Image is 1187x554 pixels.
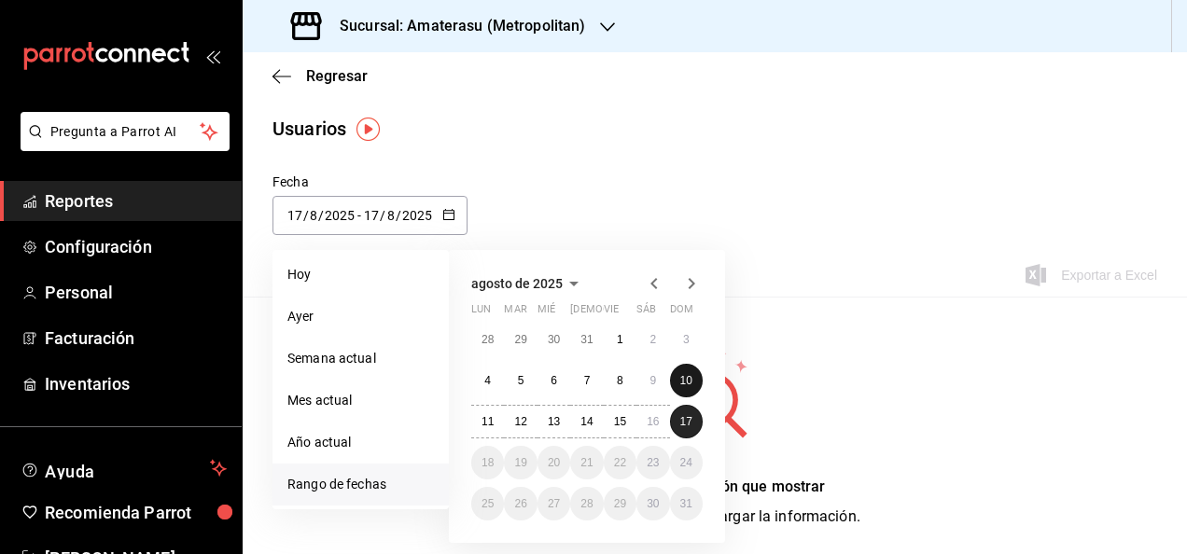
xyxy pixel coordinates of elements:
[514,333,526,346] abbr: 29 de julio de 2025
[617,333,623,346] abbr: 1 de agosto de 2025
[514,415,526,428] abbr: 12 de agosto de 2025
[538,487,570,520] button: 27 de agosto de 2025
[548,497,560,510] abbr: 27 de agosto de 2025
[604,323,636,356] button: 1 de agosto de 2025
[272,173,468,192] div: Fecha
[272,67,368,85] button: Regresar
[504,446,537,479] button: 19 de agosto de 2025
[205,48,220,63] button: open_drawer_menu
[504,323,537,356] button: 29 de julio de 2025
[272,338,449,380] li: Semana actual
[318,208,324,223] span: /
[471,446,504,479] button: 18 de agosto de 2025
[649,374,656,387] abbr: 9 de agosto de 2025
[580,497,593,510] abbr: 28 de agosto de 2025
[647,497,659,510] abbr: 30 de agosto de 2025
[303,208,309,223] span: /
[538,405,570,438] button: 13 de agosto de 2025
[570,446,603,479] button: 21 de agosto de 2025
[471,303,491,323] abbr: lunes
[45,188,227,214] span: Reportes
[482,497,494,510] abbr: 25 de agosto de 2025
[286,208,303,223] input: Day
[647,456,659,469] abbr: 23 de agosto de 2025
[357,208,361,223] span: -
[636,446,669,479] button: 23 de agosto de 2025
[272,296,449,338] li: Ayer
[504,405,537,438] button: 12 de agosto de 2025
[306,67,368,85] span: Regresar
[45,280,227,305] span: Personal
[21,112,230,151] button: Pregunta a Parrot AI
[551,374,557,387] abbr: 6 de agosto de 2025
[670,405,703,438] button: 17 de agosto de 2025
[504,487,537,520] button: 26 de agosto de 2025
[538,303,555,323] abbr: miércoles
[471,276,563,291] span: agosto de 2025
[471,272,585,295] button: agosto de 2025
[401,208,433,223] input: Year
[570,405,603,438] button: 14 de agosto de 2025
[396,208,401,223] span: /
[604,364,636,397] button: 8 de agosto de 2025
[617,374,623,387] abbr: 8 de agosto de 2025
[13,135,230,155] a: Pregunta a Parrot AI
[471,487,504,520] button: 25 de agosto de 2025
[670,364,703,397] button: 10 de agosto de 2025
[45,234,227,259] span: Configuración
[570,323,603,356] button: 31 de julio de 2025
[514,497,526,510] abbr: 26 de agosto de 2025
[580,333,593,346] abbr: 31 de julio de 2025
[50,122,201,142] span: Pregunta a Parrot AI
[614,415,626,428] abbr: 15 de agosto de 2025
[324,208,356,223] input: Year
[482,333,494,346] abbr: 28 de julio de 2025
[614,456,626,469] abbr: 22 de agosto de 2025
[680,456,692,469] abbr: 24 de agosto de 2025
[518,374,524,387] abbr: 5 de agosto de 2025
[482,415,494,428] abbr: 11 de agosto de 2025
[570,303,680,323] abbr: jueves
[670,323,703,356] button: 3 de agosto de 2025
[584,374,591,387] abbr: 7 de agosto de 2025
[356,118,380,141] button: Tooltip marker
[272,422,449,464] li: Año actual
[604,303,619,323] abbr: viernes
[580,456,593,469] abbr: 21 de agosto de 2025
[363,208,380,223] input: Day
[471,405,504,438] button: 11 de agosto de 2025
[272,254,449,296] li: Hoy
[538,446,570,479] button: 20 de agosto de 2025
[636,487,669,520] button: 30 de agosto de 2025
[636,405,669,438] button: 16 de agosto de 2025
[636,364,669,397] button: 9 de agosto de 2025
[614,497,626,510] abbr: 29 de agosto de 2025
[482,456,494,469] abbr: 18 de agosto de 2025
[45,371,227,396] span: Inventarios
[386,208,396,223] input: Month
[504,364,537,397] button: 5 de agosto de 2025
[636,303,656,323] abbr: sábado
[514,456,526,469] abbr: 19 de agosto de 2025
[272,380,449,422] li: Mes actual
[680,415,692,428] abbr: 17 de agosto de 2025
[504,303,526,323] abbr: martes
[604,446,636,479] button: 22 de agosto de 2025
[670,303,693,323] abbr: domingo
[580,415,593,428] abbr: 14 de agosto de 2025
[471,364,504,397] button: 4 de agosto de 2025
[45,457,202,479] span: Ayuda
[325,15,585,37] h3: Sucursal: Amaterasu (Metropolitan)
[548,415,560,428] abbr: 13 de agosto de 2025
[636,323,669,356] button: 2 de agosto de 2025
[538,364,570,397] button: 6 de agosto de 2025
[570,487,603,520] button: 28 de agosto de 2025
[548,456,560,469] abbr: 20 de agosto de 2025
[683,333,690,346] abbr: 3 de agosto de 2025
[380,208,385,223] span: /
[471,323,504,356] button: 28 de julio de 2025
[680,374,692,387] abbr: 10 de agosto de 2025
[272,464,449,506] li: Rango de fechas
[45,500,227,525] span: Recomienda Parrot
[647,415,659,428] abbr: 16 de agosto de 2025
